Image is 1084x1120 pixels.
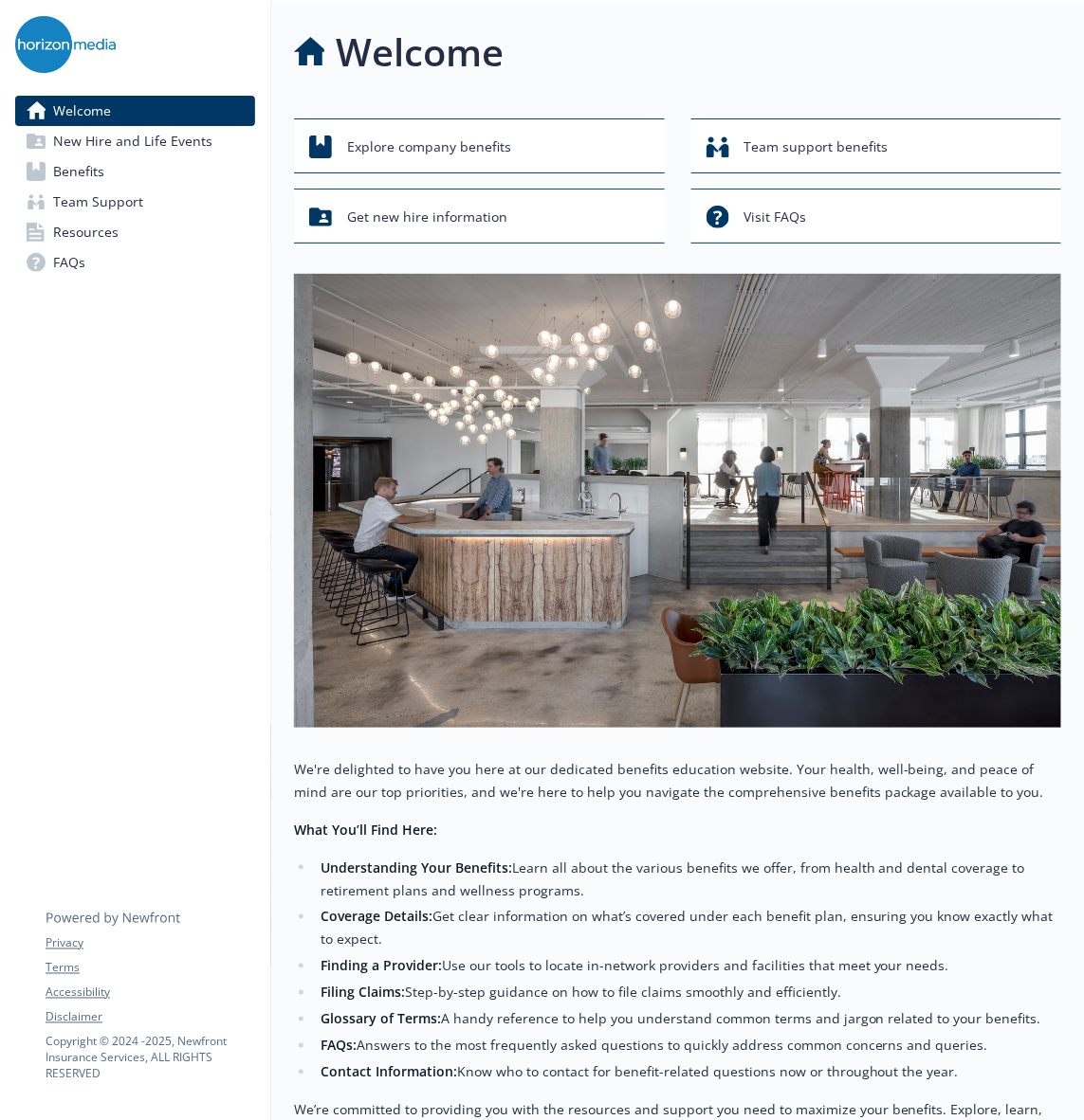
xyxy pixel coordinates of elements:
[15,217,255,247] a: Resources
[15,247,255,278] a: FAQs
[294,118,665,173] button: Explore company benefits
[315,857,1061,902] li: Learn all about the various benefits we offer, from health and dental coverage to retirement plan...
[691,189,1062,244] button: Visit FAQs
[294,758,1061,804] p: We're delighted to have you here at our dedicated benefits education website. Your health, well-b...
[294,189,665,244] button: Get new hire information
[46,935,254,952] a: Privacy
[294,821,437,839] strong: What You’ll Find Here:
[744,129,889,165] span: Team support benefits
[321,1037,357,1055] strong: FAQs:
[53,156,104,187] span: Benefits
[321,984,405,1002] strong: Filing Claims:
[744,199,807,235] span: Visit FAQs
[15,156,255,187] a: Benefits
[321,908,432,926] strong: Coverage Details:
[294,274,1061,728] img: overview page banner
[691,118,1062,173] button: Team support benefits
[53,126,212,156] span: New Hire and Life Events
[315,1008,1061,1031] li: A handy reference to help you understand common terms and jargon related to your benefits.
[46,1034,254,1082] p: Copyright © 2024 - 2025 , Newfront Insurance Services, ALL RIGHTS RESERVED
[53,187,143,217] span: Team Support
[347,129,511,165] span: Explore company benefits
[321,957,442,975] strong: Finding a Provider:
[15,126,255,156] a: New Hire and Life Events
[46,1009,254,1026] a: Disclaimer
[347,199,507,235] span: Get new hire information
[15,187,255,217] a: Team Support
[315,955,1061,978] li: Use our tools to locate in-network providers and facilities that meet your needs.
[53,247,85,278] span: FAQs
[315,906,1061,951] li: Get clear information on what’s covered under each benefit plan, ensuring you know exactly what t...
[15,96,255,126] a: Welcome
[53,96,111,126] span: Welcome
[46,960,254,977] a: Terms
[315,982,1061,1004] li: Step-by-step guidance on how to file claims smoothly and efficiently.
[315,1035,1061,1057] li: Answers to the most frequently asked questions to quickly address common concerns and queries.
[53,217,119,247] span: Resources
[321,858,512,876] strong: Understanding Your Benefits:
[315,1061,1061,1084] li: Know who to contact for benefit-related questions now or throughout the year.
[336,24,504,81] h1: Welcome
[321,1010,441,1028] strong: Glossary of Terms:
[321,1063,457,1081] strong: Contact Information:
[46,985,254,1002] a: Accessibility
